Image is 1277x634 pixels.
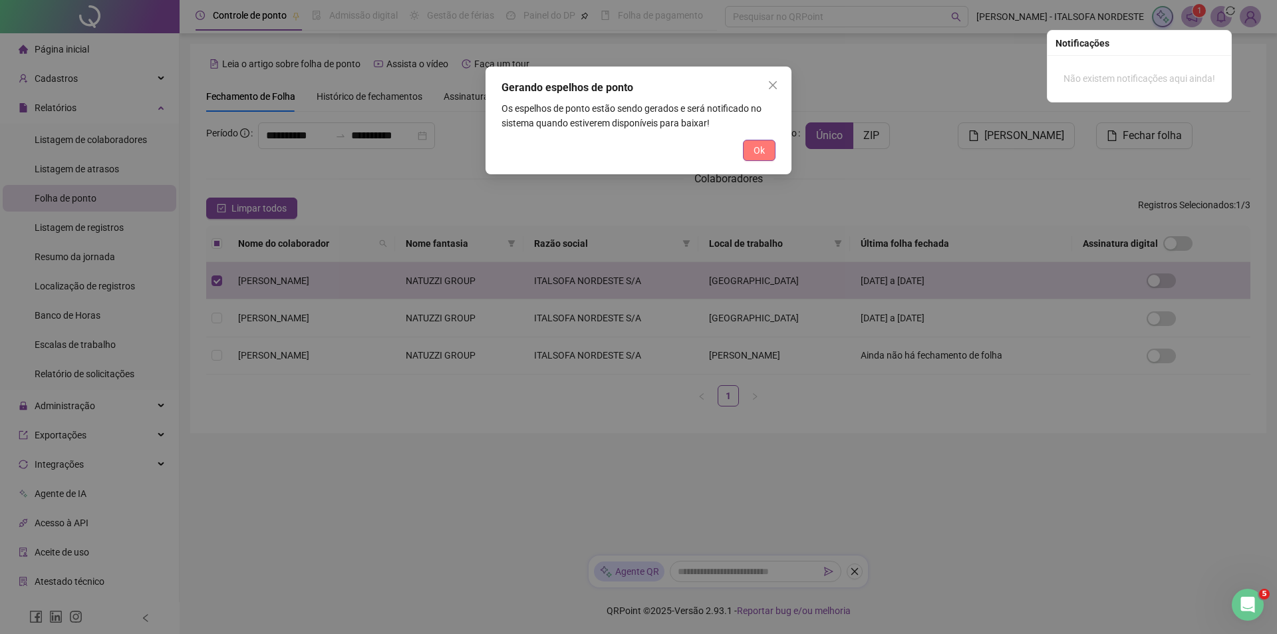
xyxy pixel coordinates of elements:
div: Notificações [1056,36,1223,51]
span: Ok [754,143,765,158]
span: close [768,80,778,90]
button: Close [762,75,783,96]
span: Os espelhos de ponto estão sendo gerados e será notificado no sistema quando estiverem disponívei... [501,103,762,128]
span: Gerando espelhos de ponto [501,81,633,94]
span: 5 [1259,589,1270,599]
button: Ok [743,140,776,161]
iframe: Intercom live chat [1232,589,1264,621]
span: Não existem notificações aqui ainda! [1064,73,1215,84]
